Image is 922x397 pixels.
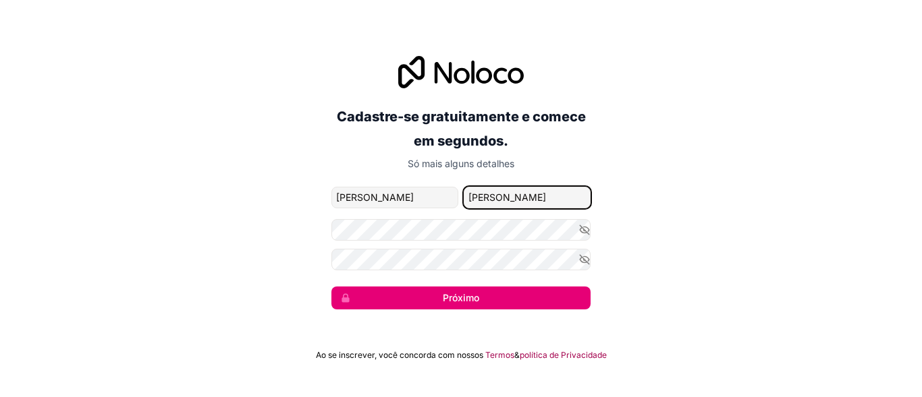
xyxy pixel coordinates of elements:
[331,187,458,208] input: nome dado
[485,350,514,361] a: Termos
[514,350,520,360] font: &
[331,219,591,241] input: Senha
[337,109,586,149] font: Cadastre-se gratuitamente e comece em segundos.
[408,158,514,169] font: Só mais alguns detalhes
[316,350,483,360] font: Ao se inscrever, você concorda com nossos
[331,286,591,309] button: Próximo
[331,249,591,270] input: Confirme sua senha
[520,350,607,360] font: política de Privacidade
[520,350,607,361] a: política de Privacidade
[485,350,514,360] font: Termos
[464,187,591,208] input: nome de família
[443,292,479,303] font: Próximo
